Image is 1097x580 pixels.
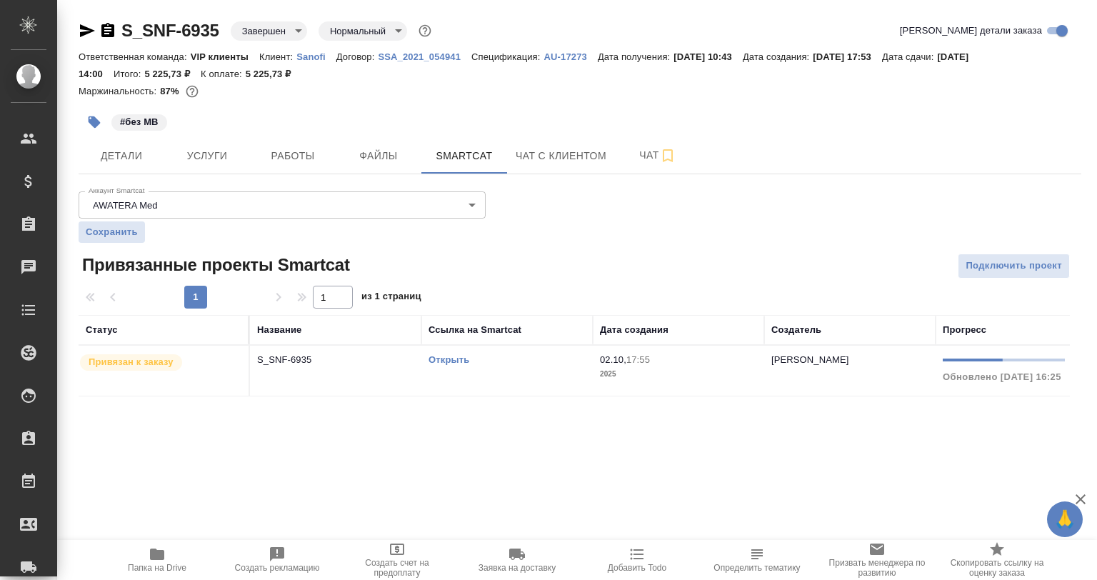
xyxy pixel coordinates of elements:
[344,147,413,165] span: Файлы
[144,69,201,79] p: 5 225,73 ₽
[79,254,350,276] span: Привязанные проекты Smartcat
[516,147,606,165] span: Чат с клиентом
[99,22,116,39] button: Скопировать ссылку
[900,24,1042,38] span: [PERSON_NAME] детали заказа
[600,354,626,365] p: 02.10,
[257,353,414,367] p: S_SNF-6935
[600,323,668,337] div: Дата создания
[326,25,390,37] button: Нормальный
[259,147,327,165] span: Работы
[544,51,598,62] p: AU-17273
[673,51,743,62] p: [DATE] 10:43
[430,147,499,165] span: Smartcat
[958,254,1070,279] button: Подключить проект
[943,323,986,337] div: Прогресс
[183,82,201,101] button: 576.63 RUB;
[173,147,241,165] span: Услуги
[600,367,757,381] p: 2025
[544,50,598,62] a: AU-17273
[86,225,138,239] span: Сохранить
[1047,501,1083,537] button: 🙏
[1053,504,1077,534] span: 🙏
[336,51,379,62] p: Договор:
[429,323,521,337] div: Ссылка на Smartcat
[79,106,110,138] button: Добавить тэг
[416,21,434,40] button: Доп статусы указывают на важность/срочность заказа
[86,323,118,337] div: Статус
[89,199,162,211] button: AWATERA Med
[79,221,145,243] button: Сохранить
[626,354,650,365] p: 17:55
[378,50,471,62] a: SSA_2021_054941
[378,51,471,62] p: SSA_2021_054941
[259,51,296,62] p: Клиент:
[79,51,191,62] p: Ответственная команда:
[79,191,486,219] div: AWATERA Med
[771,323,821,337] div: Создатель
[296,50,336,62] a: Sanofi
[429,354,469,365] a: Открыть
[121,21,219,40] a: S_SNF-6935
[87,147,156,165] span: Детали
[79,86,160,96] p: Маржинальность:
[231,21,307,41] div: Завершен
[743,51,813,62] p: Дата создания:
[114,69,144,79] p: Итого:
[89,355,174,369] p: Привязан к заказу
[966,258,1062,274] span: Подключить проект
[296,51,336,62] p: Sanofi
[943,371,1061,382] span: Обновлено [DATE] 16:25
[238,25,290,37] button: Завершен
[659,147,676,164] svg: Подписаться
[471,51,544,62] p: Спецификация:
[771,354,849,365] p: [PERSON_NAME]
[361,288,421,309] span: из 1 страниц
[79,22,96,39] button: Скопировать ссылку для ЯМессенджера
[623,146,692,164] span: Чат
[813,51,882,62] p: [DATE] 17:53
[191,51,259,62] p: VIP клиенты
[160,86,182,96] p: 87%
[319,21,407,41] div: Завершен
[120,115,159,129] p: #без МВ
[201,69,246,79] p: К оплате:
[110,115,169,127] span: без МВ
[246,69,302,79] p: 5 225,73 ₽
[257,323,301,337] div: Название
[598,51,673,62] p: Дата получения:
[882,51,937,62] p: Дата сдачи:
